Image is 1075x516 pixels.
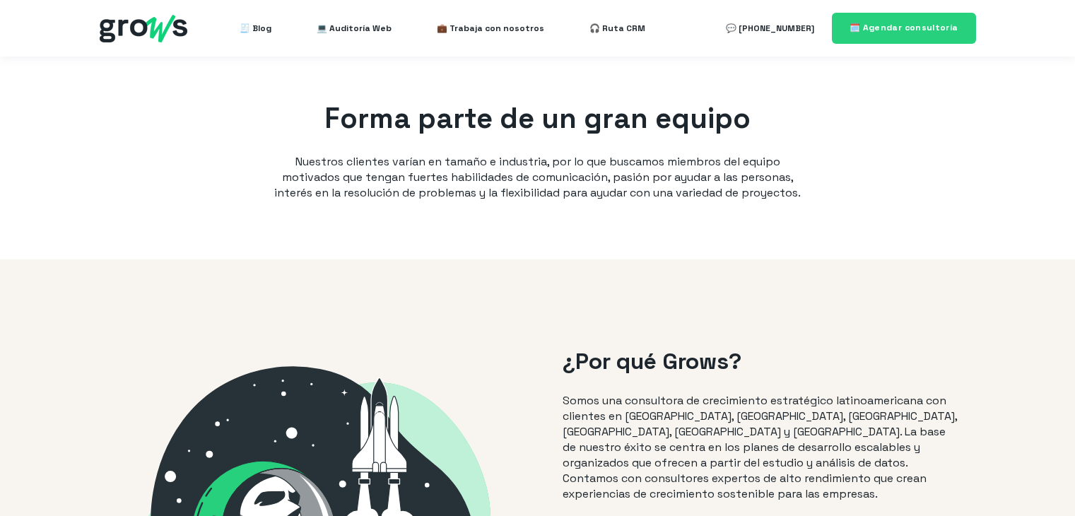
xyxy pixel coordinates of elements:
a: 💼 Trabaja con nosotros [437,14,544,42]
a: 🧾 Blog [240,14,271,42]
a: 🎧 Ruta CRM [589,14,645,42]
a: 💻 Auditoría Web [317,14,392,42]
span: 🗓️ Agendar consultoría [850,22,958,33]
p: Somos una consultora de crecimiento estratégico latinoamericana con clientes en [GEOGRAPHIC_DATA]... [563,393,961,502]
p: Nuestros clientes varían en tamaño e industria, por lo que buscamos miembros del equipo motivados... [269,154,806,201]
h1: Forma parte de un gran equipo [269,99,806,139]
iframe: Chat Widget [1004,448,1075,516]
img: grows - hubspot [100,15,187,42]
a: 💬 [PHONE_NUMBER] [726,14,814,42]
a: 🗓️ Agendar consultoría [832,13,976,43]
h2: ¿Por qué Grows? [563,346,961,377]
